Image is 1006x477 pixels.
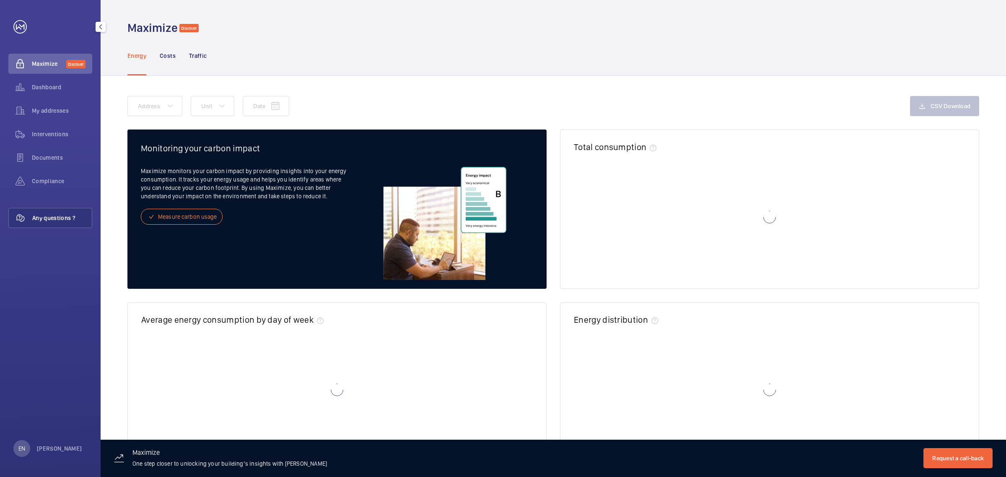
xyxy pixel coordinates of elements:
h3: Maximize [132,449,327,459]
p: EN [18,444,25,453]
button: Unit [191,96,234,116]
p: Traffic [189,52,207,60]
h1: Maximize [127,20,178,36]
button: Address [127,96,182,116]
span: Date [253,103,265,109]
span: Discover [179,24,199,32]
h2: Average energy consumption by day of week [141,314,314,325]
span: Address [138,103,160,109]
p: Energy [127,52,146,60]
h2: Total consumption [574,142,646,152]
p: Costs [160,52,176,60]
span: Documents [32,153,92,162]
button: CSV Download [910,96,979,116]
h2: Energy distribution [574,314,648,325]
span: CSV Download [931,103,970,109]
button: Request a call-back [923,448,993,468]
span: Any questions ? [32,214,92,222]
span: Dashboard [32,83,92,91]
span: Discover [66,60,86,68]
span: Measure carbon usage [158,213,217,221]
p: One step closer to unlocking your building’s insights with [PERSON_NAME] [132,459,327,468]
img: energy-freemium-EN.svg [357,167,533,280]
p: Maximize monitors your carbon impact by providing insights into your energy consumption. It track... [141,167,357,200]
span: Maximize [32,60,66,68]
span: Unit [201,103,212,109]
span: My addresses [32,106,92,115]
h2: Monitoring your carbon impact [141,143,533,153]
button: Date [243,96,289,116]
span: Interventions [32,130,92,138]
p: [PERSON_NAME] [37,444,82,453]
span: Compliance [32,177,92,185]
